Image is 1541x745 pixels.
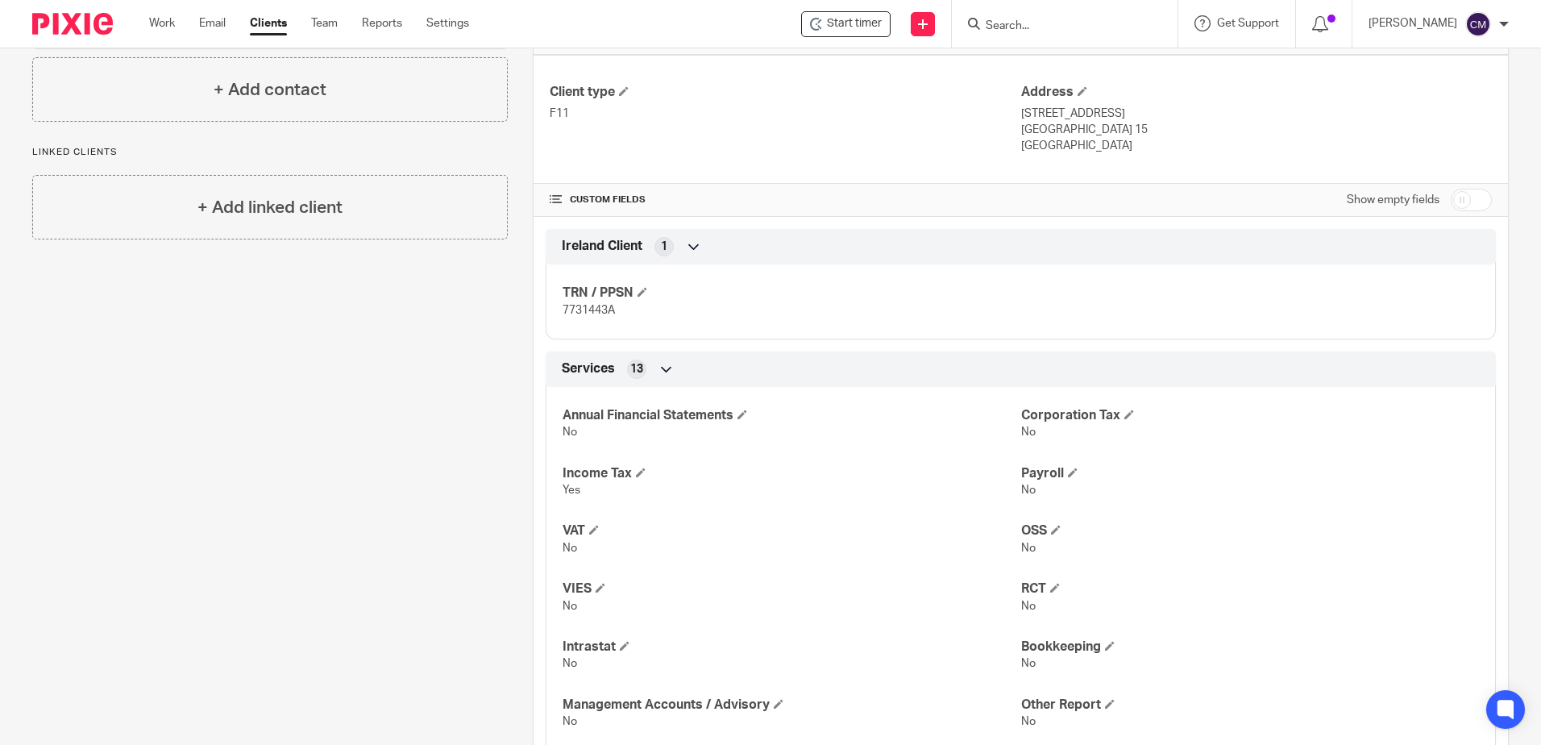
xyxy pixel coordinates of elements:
[550,106,1020,122] p: F11
[563,601,577,612] span: No
[1021,465,1479,482] h4: Payroll
[801,11,891,37] div: Sean Gough
[563,716,577,727] span: No
[563,485,580,496] span: Yes
[563,543,577,554] span: No
[563,285,1020,302] h4: TRN / PPSN
[563,305,615,316] span: 7731443A
[827,15,882,32] span: Start timer
[362,15,402,31] a: Reports
[1465,11,1491,37] img: svg%3E
[550,194,1020,206] h4: CUSTOM FIELDS
[1021,658,1036,669] span: No
[32,146,508,159] p: Linked clients
[1021,716,1036,727] span: No
[562,238,642,255] span: Ireland Client
[1021,84,1492,101] h4: Address
[1021,138,1492,154] p: [GEOGRAPHIC_DATA]
[1021,697,1479,714] h4: Other Report
[1021,639,1479,656] h4: Bookkeeping
[563,581,1020,597] h4: VIES
[197,195,343,220] h4: + Add linked client
[1021,581,1479,597] h4: RCT
[563,427,577,438] span: No
[563,658,577,669] span: No
[562,360,615,377] span: Services
[32,13,113,35] img: Pixie
[563,407,1020,424] h4: Annual Financial Statements
[1217,18,1279,29] span: Get Support
[1369,15,1457,31] p: [PERSON_NAME]
[149,15,175,31] a: Work
[984,19,1129,34] input: Search
[563,522,1020,539] h4: VAT
[563,697,1020,714] h4: Management Accounts / Advisory
[199,15,226,31] a: Email
[214,77,326,102] h4: + Add contact
[250,15,287,31] a: Clients
[1347,192,1439,208] label: Show empty fields
[661,239,667,255] span: 1
[1021,601,1036,612] span: No
[1021,543,1036,554] span: No
[1021,407,1479,424] h4: Corporation Tax
[630,361,643,377] span: 13
[1021,522,1479,539] h4: OSS
[550,84,1020,101] h4: Client type
[1021,427,1036,438] span: No
[1021,106,1492,122] p: [STREET_ADDRESS]
[1021,485,1036,496] span: No
[1021,122,1492,138] p: [GEOGRAPHIC_DATA] 15
[563,639,1020,656] h4: Intrastat
[563,465,1020,482] h4: Income Tax
[426,15,469,31] a: Settings
[311,15,338,31] a: Team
